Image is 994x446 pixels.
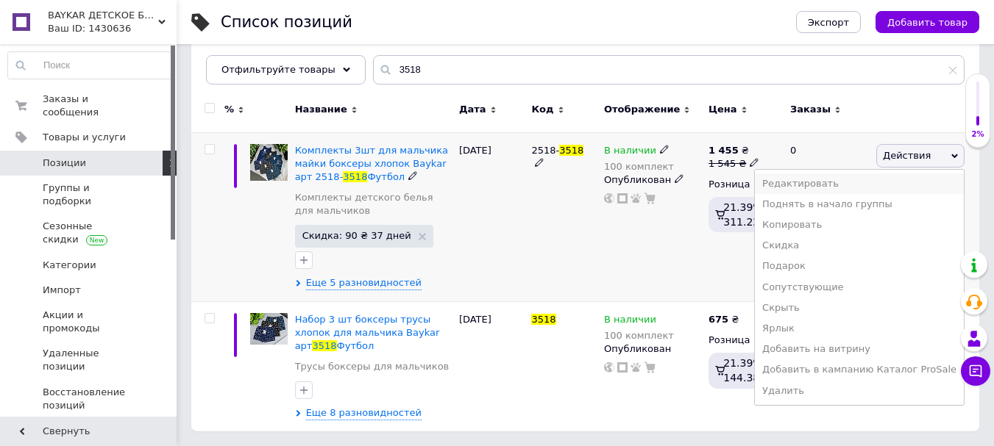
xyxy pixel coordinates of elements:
span: Название [295,103,347,116]
span: 21.39%, 311.22 ₴ [723,201,770,228]
span: Группы и подборки [43,181,136,208]
span: Категории [43,259,96,272]
span: Товары и услуги [43,131,126,144]
a: Комплекты детского белья для мальчиков [295,191,452,217]
div: 0 [781,132,873,301]
li: Подарок [755,256,964,276]
li: Удалить [755,381,964,401]
span: 21.39%, 144.38 ₴ [723,357,770,384]
a: Набор 3 шт боксеры трусы хлопок для мальчика Baykar арт3518Футбол [295,314,440,351]
span: Еще 8 разновидностей [306,406,422,420]
span: 3518 [312,340,336,351]
span: В наличии [604,314,656,329]
span: В наличии [604,145,656,160]
div: Демисезонные детские колготы, Капроновые детские колготы, Колготы демисезон Pier Lone, Колготы де... [191,40,394,96]
button: Добавить товар [876,11,979,33]
span: 3518 [343,171,367,182]
input: Поиск по названию позиции, артикулу и поисковым запросам [373,55,965,84]
img: Комплекты 3шт для мальчика майки боксеры хлопок Baykar арт 2518-3518 Футбол [250,144,288,181]
li: Скрыть [755,298,964,318]
input: Поиск [8,52,173,79]
li: Добавить на витрину [755,339,964,359]
span: Заказы и сообщения [43,93,136,119]
div: Розница [709,178,778,191]
span: Отображение [604,103,680,116]
span: Еще 5 разновидностей [306,276,422,290]
div: Опубликован [604,173,701,187]
li: Поднять в начало группы [755,194,964,215]
span: % [224,103,234,116]
div: 100 комплект [604,330,674,341]
li: Ярлык [755,318,964,339]
span: Скидка: 90 ₴ 37 дней [302,231,411,240]
span: Отфильтруйте товары [221,64,336,75]
button: Чат с покупателем [961,356,990,386]
button: Экспорт [796,11,861,33]
span: Действия [883,150,931,161]
div: 2% [966,129,990,140]
span: Заказы [790,103,831,116]
li: Сопутствующие [755,277,964,298]
span: Футбол [337,340,374,351]
span: Добавить товар [887,17,968,28]
div: Ваш ID: 1430636 [48,22,177,35]
span: Демисезонные детские к... [206,56,364,69]
span: 3518 [559,145,583,156]
span: Сезонные скидки [43,220,136,246]
li: Копировать [755,215,964,235]
span: Удаленные позиции [43,347,136,373]
div: Розница [709,334,778,347]
div: ₴ [709,144,759,157]
div: 100 комплект [604,161,674,172]
span: Футбол [367,171,405,182]
span: BAYKAR ДЕТСКОЕ БЕЛЬЕ [48,9,158,22]
li: Добавить в кампанию Каталог ProSale [755,359,964,380]
img: Набор 3 шт боксеры трусы хлопок для мальчика Baykar арт 3518 Футбол [250,313,288,345]
li: Редактировать [755,173,964,194]
div: Опубликован [604,342,701,356]
a: Трусы боксеры для мальчиков [295,360,450,373]
span: 2518- [531,145,559,156]
span: 3518 [531,314,555,325]
div: ₴ [709,313,739,326]
span: Импорт [43,284,81,297]
span: Акции и промокоды [43,309,136,335]
span: Позиции [43,157,86,170]
span: Цена [709,103,737,116]
b: 675 [709,314,728,325]
span: Набор 3 шт боксеры трусы хлопок для мальчика Baykar арт [295,314,440,351]
a: Комплекты 3шт для мальчика майки боксеры хлопок Baykar арт 2518-3518Футбол [295,145,448,182]
span: Код [531,103,553,116]
div: [DATE] [455,301,528,431]
div: 1 545 ₴ [709,157,759,170]
li: Скидка [755,235,964,256]
span: Дата [459,103,486,116]
span: Комплекты 3шт для мальчика майки боксеры хлопок Baykar арт 2518- [295,145,448,182]
span: Восстановление позиций [43,386,136,412]
div: [DATE] [455,132,528,301]
b: 1 455 [709,145,739,156]
div: Список позиций [221,15,352,30]
span: Экспорт [808,17,849,28]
